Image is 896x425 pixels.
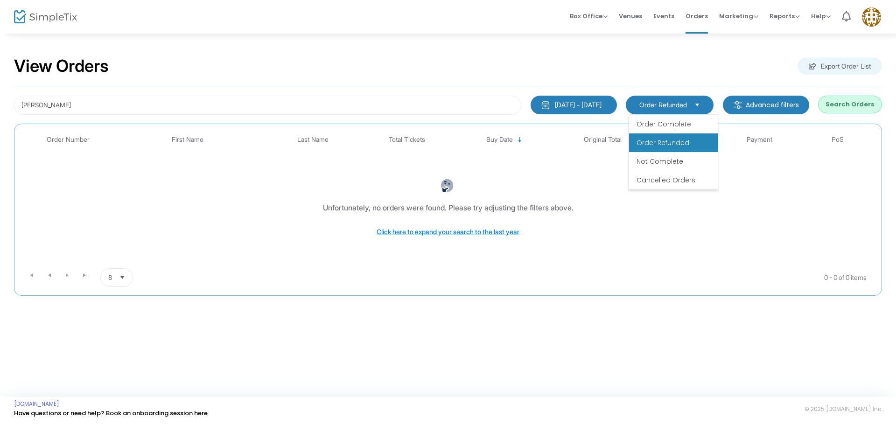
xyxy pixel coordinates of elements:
[172,136,203,144] span: First Name
[570,12,608,21] span: Box Office
[108,273,112,282] span: 8
[818,96,882,113] button: Search Orders
[805,405,882,413] span: © 2025 [DOMAIN_NAME] Inc.
[723,96,809,114] m-button: Advanced filters
[47,136,90,144] span: Order Number
[14,409,208,418] a: Have questions or need help? Book an onboarding session here
[691,100,704,110] button: Select
[14,96,521,115] input: Search by name, email, phone, order number, ip address, or last 4 digits of card
[226,268,867,287] kendo-pager-info: 0 - 0 of 0 items
[531,96,617,114] button: [DATE] - [DATE]
[377,228,519,236] span: Click here to expand your search to the last year
[733,100,742,110] img: filter
[637,138,689,147] span: Order Refunded
[719,12,758,21] span: Marketing
[832,136,844,144] span: PoS
[637,157,683,166] span: Not Complete
[555,100,602,110] div: [DATE] - [DATE]
[486,136,513,144] span: Buy Date
[14,56,109,77] h2: View Orders
[811,12,831,21] span: Help
[637,119,691,129] span: Order Complete
[653,4,674,28] span: Events
[516,136,524,144] span: Sortable
[368,129,446,151] th: Total Tickets
[323,202,574,213] div: Unfortunately, no orders were found. Please try adjusting the filters above.
[639,100,687,110] span: Order Refunded
[297,136,329,144] span: Last Name
[637,175,695,185] span: Cancelled Orders
[116,269,129,286] button: Select
[686,4,708,28] span: Orders
[747,136,772,144] span: Payment
[770,12,800,21] span: Reports
[440,179,454,193] img: face-thinking.png
[541,100,550,110] img: monthly
[564,129,642,151] th: Original Total
[19,129,877,265] div: Data table
[14,400,59,408] a: [DOMAIN_NAME]
[619,4,642,28] span: Venues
